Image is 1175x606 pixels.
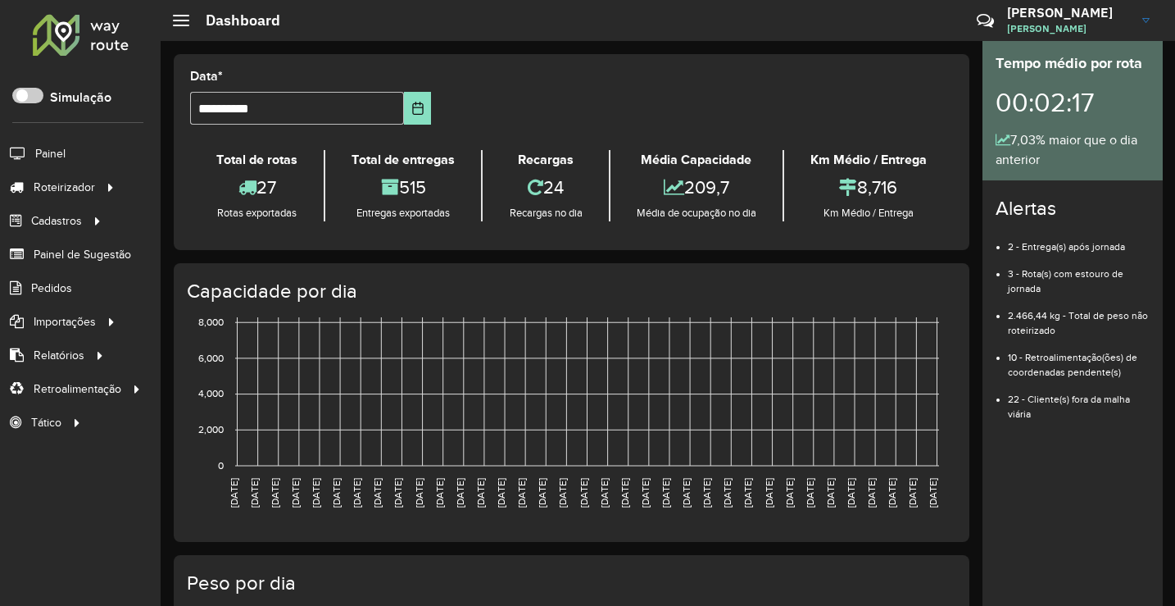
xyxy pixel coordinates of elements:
[996,197,1150,221] h4: Alertas
[496,478,506,508] text: [DATE]
[50,88,111,107] label: Simulação
[996,75,1150,130] div: 00:02:17
[194,150,320,170] div: Total de rotas
[34,246,131,263] span: Painel de Sugestão
[404,92,431,125] button: Choose Date
[846,478,856,508] text: [DATE]
[701,478,712,508] text: [DATE]
[194,205,320,221] div: Rotas exportadas
[1008,380,1150,421] li: 22 - Cliente(s) fora da malha viária
[866,478,877,508] text: [DATE]
[475,478,486,508] text: [DATE]
[788,170,949,205] div: 8,716
[249,478,260,508] text: [DATE]
[1008,338,1150,380] li: 10 - Retroalimentação(ões) de coordenadas pendente(s)
[35,145,66,162] span: Painel
[392,478,403,508] text: [DATE]
[198,317,224,327] text: 8,000
[229,478,239,508] text: [DATE]
[270,478,280,508] text: [DATE]
[640,478,651,508] text: [DATE]
[187,572,953,595] h4: Peso por dia
[455,478,465,508] text: [DATE]
[996,52,1150,75] div: Tempo médio por rota
[537,478,547,508] text: [DATE]
[615,170,778,205] div: 209,7
[414,478,424,508] text: [DATE]
[1008,254,1150,296] li: 3 - Rota(s) com estouro de jornada
[764,478,774,508] text: [DATE]
[190,66,223,86] label: Data
[198,353,224,363] text: 6,000
[928,478,938,508] text: [DATE]
[619,478,630,508] text: [DATE]
[187,280,953,303] h4: Capacidade por dia
[198,424,224,435] text: 2,000
[788,150,949,170] div: Km Médio / Entrega
[578,478,589,508] text: [DATE]
[1008,296,1150,338] li: 2.466,44 kg - Total de peso não roteirizado
[516,478,527,508] text: [DATE]
[887,478,897,508] text: [DATE]
[311,478,321,508] text: [DATE]
[329,205,477,221] div: Entregas exportadas
[31,414,61,431] span: Tático
[290,478,301,508] text: [DATE]
[805,478,815,508] text: [DATE]
[331,478,342,508] text: [DATE]
[189,11,280,30] h2: Dashboard
[996,130,1150,170] div: 7,03% maior que o dia anterior
[788,205,949,221] div: Km Médio / Entrega
[742,478,753,508] text: [DATE]
[681,478,692,508] text: [DATE]
[34,380,121,398] span: Retroalimentação
[1007,21,1130,36] span: [PERSON_NAME]
[198,389,224,399] text: 4,000
[615,150,778,170] div: Média Capacidade
[34,347,84,364] span: Relatórios
[722,478,733,508] text: [DATE]
[615,205,778,221] div: Média de ocupação no dia
[487,170,604,205] div: 24
[784,478,795,508] text: [DATE]
[329,170,477,205] div: 515
[372,478,383,508] text: [DATE]
[1008,227,1150,254] li: 2 - Entrega(s) após jornada
[34,313,96,330] span: Importações
[329,150,477,170] div: Total de entregas
[825,478,836,508] text: [DATE]
[194,170,320,205] div: 27
[218,460,224,471] text: 0
[968,3,1003,39] a: Contato Rápido
[660,478,671,508] text: [DATE]
[34,179,95,196] span: Roteirizador
[487,150,604,170] div: Recargas
[1007,5,1130,21] h3: [PERSON_NAME]
[352,478,362,508] text: [DATE]
[31,280,72,297] span: Pedidos
[434,478,445,508] text: [DATE]
[907,478,918,508] text: [DATE]
[31,212,82,230] span: Cadastros
[487,205,604,221] div: Recargas no dia
[557,478,568,508] text: [DATE]
[599,478,610,508] text: [DATE]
